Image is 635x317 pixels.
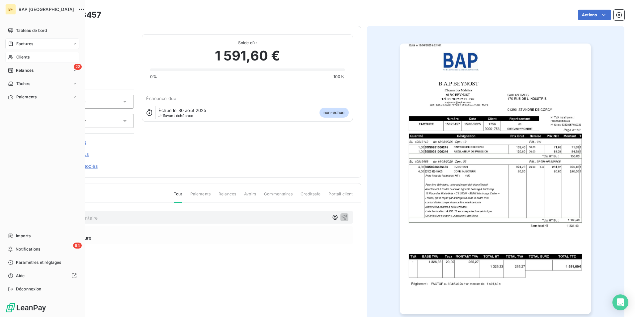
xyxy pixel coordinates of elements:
[52,42,134,48] span: 90001756
[215,46,280,66] span: 1 591,60 €
[400,44,591,314] img: invoice_thumbnail
[16,260,61,265] span: Paramètres et réglages
[578,10,611,20] button: Actions
[16,233,31,239] span: Imports
[190,191,211,202] span: Paiements
[150,40,344,46] span: Solde dû :
[5,92,79,102] a: Paiements
[264,191,293,202] span: Commentaires
[5,231,79,241] a: Imports
[16,94,37,100] span: Paiements
[16,286,42,292] span: Déconnexion
[333,74,345,80] span: 100%
[150,74,157,80] span: 0%
[5,257,79,268] a: Paramètres et réglages
[219,191,236,202] span: Relances
[158,114,193,118] span: avant échéance
[612,294,628,310] div: Open Intercom Messenger
[174,191,182,203] span: Tout
[5,52,79,62] a: Clients
[16,81,30,87] span: Tâches
[319,108,348,118] span: non-échue
[16,246,40,252] span: Notifications
[5,25,79,36] a: Tableau de bord
[16,54,30,60] span: Clients
[16,28,47,34] span: Tableau de bord
[301,191,321,202] span: Creditsafe
[5,65,79,76] a: 22Relances
[5,78,79,89] a: Tâches
[16,67,34,73] span: Relances
[16,41,33,47] span: Factures
[244,191,256,202] span: Avoirs
[16,273,25,279] span: Aide
[158,113,165,118] span: J-11
[74,64,82,70] span: 22
[146,96,176,101] span: Échéance due
[328,191,353,202] span: Portail client
[5,39,79,49] a: Factures
[158,108,206,113] span: Échue le 30 août 2025
[19,7,74,12] span: BAP [GEOGRAPHIC_DATA]
[5,4,16,15] div: BF
[73,243,82,249] span: 64
[5,302,46,313] img: Logo LeanPay
[5,270,79,281] a: Aide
